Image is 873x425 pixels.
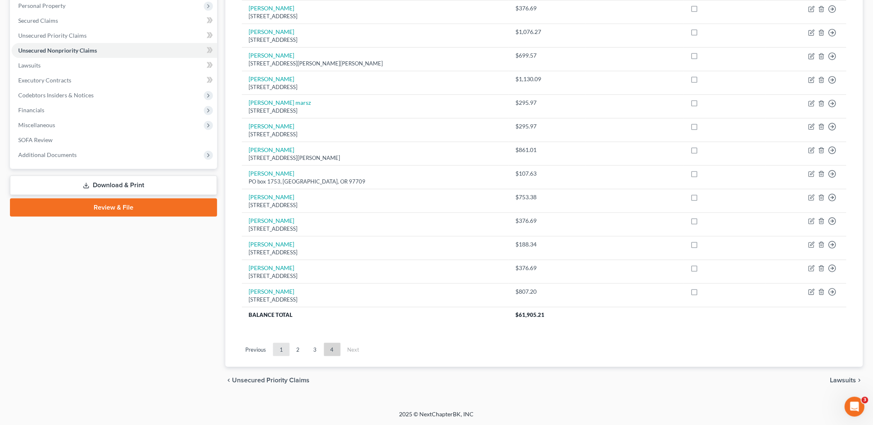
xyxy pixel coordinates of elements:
[249,288,295,295] a: [PERSON_NAME]
[249,28,295,35] a: [PERSON_NAME]
[249,99,311,106] a: [PERSON_NAME] marsz
[249,83,503,91] div: [STREET_ADDRESS]
[18,106,44,113] span: Financials
[18,17,58,24] span: Secured Claims
[324,343,341,356] a: 4
[515,4,578,12] div: $376.69
[12,58,217,73] a: Lawsuits
[18,2,65,9] span: Personal Property
[249,201,503,209] div: [STREET_ADDRESS]
[249,241,295,248] a: [PERSON_NAME]
[18,92,94,99] span: Codebtors Insiders & Notices
[830,377,863,384] button: Lawsuits chevron_right
[249,5,295,12] a: [PERSON_NAME]
[249,75,295,82] a: [PERSON_NAME]
[249,225,503,233] div: [STREET_ADDRESS]
[12,28,217,43] a: Unsecured Priority Claims
[273,343,290,356] a: 1
[18,47,97,54] span: Unsecured Nonpriority Claims
[201,410,673,425] div: 2025 © NextChapterBK, INC
[515,193,578,201] div: $753.38
[249,170,295,177] a: [PERSON_NAME]
[515,51,578,60] div: $699.57
[239,343,273,356] a: Previous
[515,122,578,130] div: $295.97
[242,307,509,322] th: Balance Total
[18,136,53,143] span: SOFA Review
[845,397,865,417] iframe: Intercom live chat
[249,130,503,138] div: [STREET_ADDRESS]
[18,32,87,39] span: Unsecured Priority Claims
[515,28,578,36] div: $1,076.27
[249,60,503,68] div: [STREET_ADDRESS][PERSON_NAME][PERSON_NAME]
[249,52,295,59] a: [PERSON_NAME]
[18,62,41,69] span: Lawsuits
[515,169,578,178] div: $107.63
[249,107,503,115] div: [STREET_ADDRESS]
[249,178,503,186] div: PO box 1753, [GEOGRAPHIC_DATA], OR 97709
[225,377,310,384] button: chevron_left Unsecured Priority Claims
[12,13,217,28] a: Secured Claims
[12,43,217,58] a: Unsecured Nonpriority Claims
[249,193,295,200] a: [PERSON_NAME]
[249,249,503,256] div: [STREET_ADDRESS]
[862,397,868,403] span: 3
[515,217,578,225] div: $376.69
[249,36,503,44] div: [STREET_ADDRESS]
[830,377,856,384] span: Lawsuits
[249,272,503,280] div: [STREET_ADDRESS]
[515,146,578,154] div: $861.01
[249,123,295,130] a: [PERSON_NAME]
[18,151,77,158] span: Additional Documents
[232,377,310,384] span: Unsecured Priority Claims
[515,240,578,249] div: $188.34
[225,377,232,384] i: chevron_left
[249,12,503,20] div: [STREET_ADDRESS]
[12,133,217,147] a: SOFA Review
[12,73,217,88] a: Executory Contracts
[18,77,71,84] span: Executory Contracts
[249,217,295,224] a: [PERSON_NAME]
[249,296,503,304] div: [STREET_ADDRESS]
[10,198,217,217] a: Review & File
[515,99,578,107] div: $295.97
[290,343,307,356] a: 2
[249,154,503,162] div: [STREET_ADDRESS][PERSON_NAME]
[856,377,863,384] i: chevron_right
[515,75,578,83] div: $1,130.09
[515,287,578,296] div: $807.20
[249,264,295,271] a: [PERSON_NAME]
[515,312,544,318] span: $61,905.21
[249,146,295,153] a: [PERSON_NAME]
[515,264,578,272] div: $376.69
[18,121,55,128] span: Miscellaneous
[10,176,217,195] a: Download & Print
[307,343,324,356] a: 3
